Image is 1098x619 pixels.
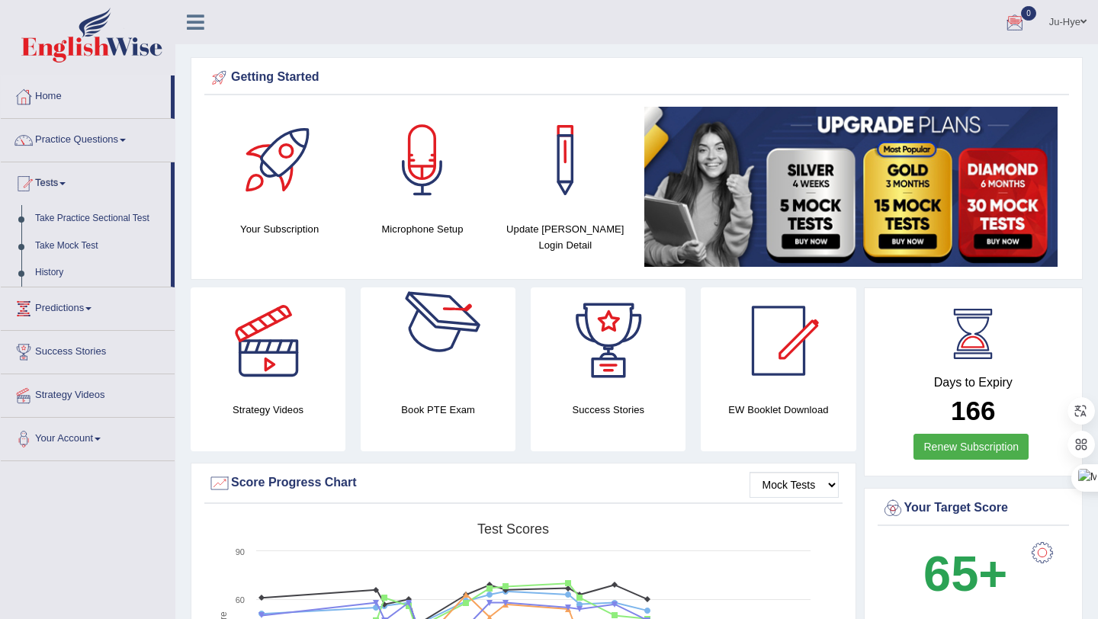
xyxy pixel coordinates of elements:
b: 65+ [923,546,1007,601]
a: Renew Subscription [913,434,1029,460]
a: Home [1,75,171,114]
tspan: Test scores [477,521,549,537]
a: Success Stories [1,331,175,369]
h4: Microphone Setup [358,221,486,237]
a: Your Account [1,418,175,456]
h4: Strategy Videos [191,402,345,418]
a: Take Mock Test [28,233,171,260]
text: 90 [236,547,245,556]
h4: Book PTE Exam [361,402,515,418]
a: Predictions [1,287,175,326]
h4: Days to Expiry [881,376,1066,390]
div: Score Progress Chart [208,472,839,495]
a: Practice Questions [1,119,175,157]
a: Take Practice Sectional Test [28,205,171,233]
div: Your Target Score [881,497,1066,520]
b: 166 [951,396,995,425]
text: 60 [236,595,245,605]
a: History [28,259,171,287]
img: small5.jpg [644,107,1058,267]
a: Strategy Videos [1,374,175,412]
div: Getting Started [208,66,1065,89]
h4: Update [PERSON_NAME] Login Detail [502,221,629,253]
h4: EW Booklet Download [701,402,856,418]
a: Tests [1,162,171,200]
h4: Your Subscription [216,221,343,237]
span: 0 [1021,6,1036,21]
h4: Success Stories [531,402,685,418]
